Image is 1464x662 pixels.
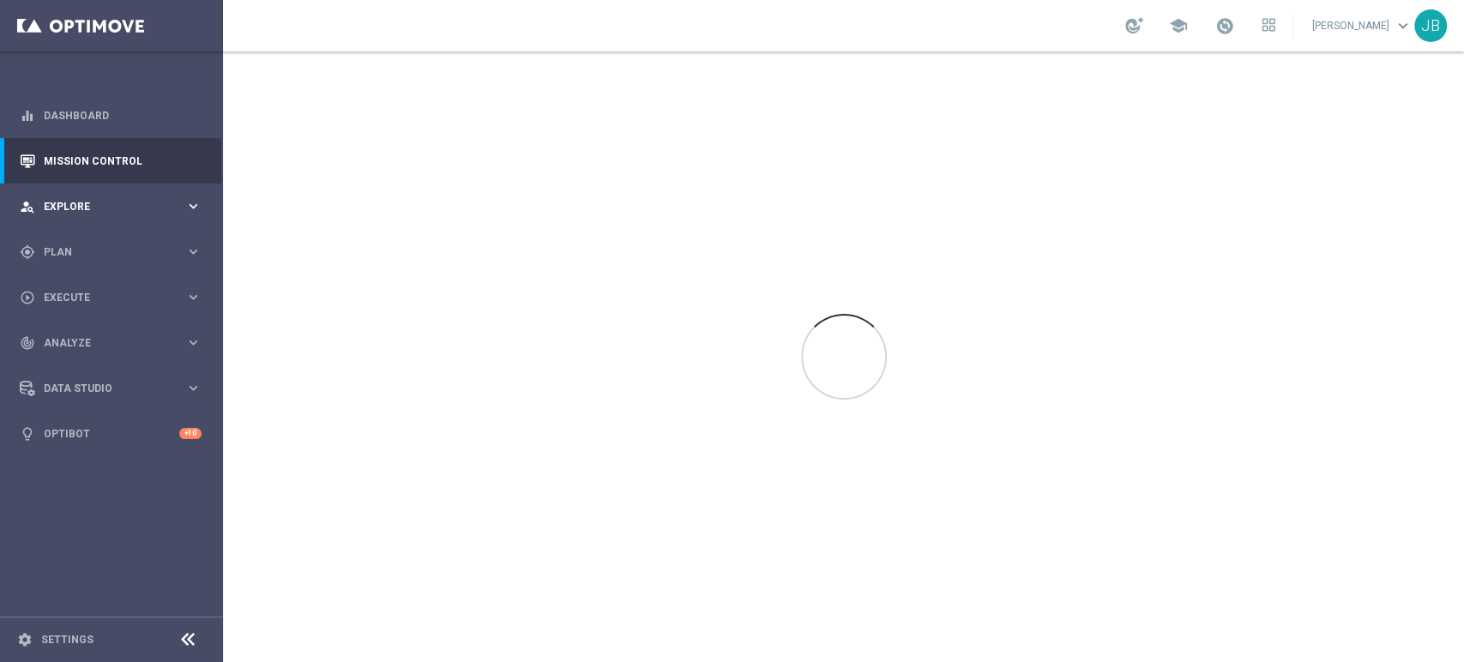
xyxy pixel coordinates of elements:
[44,202,185,212] span: Explore
[20,93,202,138] div: Dashboard
[41,635,93,645] a: Settings
[19,336,202,350] button: track_changes Analyze keyboard_arrow_right
[185,289,202,305] i: keyboard_arrow_right
[19,291,202,304] button: play_circle_outline Execute keyboard_arrow_right
[185,198,202,214] i: keyboard_arrow_right
[20,199,185,214] div: Explore
[1310,13,1414,39] a: [PERSON_NAME]keyboard_arrow_down
[20,244,35,260] i: gps_fixed
[44,138,202,184] a: Mission Control
[1414,9,1447,42] div: JB
[20,335,185,351] div: Analyze
[20,108,35,123] i: equalizer
[1169,16,1188,35] span: school
[17,632,33,647] i: settings
[44,292,185,303] span: Execute
[19,245,202,259] button: gps_fixed Plan keyboard_arrow_right
[185,380,202,396] i: keyboard_arrow_right
[20,381,185,396] div: Data Studio
[44,411,179,456] a: Optibot
[20,290,35,305] i: play_circle_outline
[20,335,35,351] i: track_changes
[19,382,202,395] button: Data Studio keyboard_arrow_right
[179,428,202,439] div: +10
[44,247,185,257] span: Plan
[19,154,202,168] button: Mission Control
[20,426,35,442] i: lightbulb
[20,411,202,456] div: Optibot
[20,199,35,214] i: person_search
[44,93,202,138] a: Dashboard
[185,244,202,260] i: keyboard_arrow_right
[19,200,202,214] button: person_search Explore keyboard_arrow_right
[20,290,185,305] div: Execute
[19,427,202,441] button: lightbulb Optibot +10
[185,334,202,351] i: keyboard_arrow_right
[20,138,202,184] div: Mission Control
[44,338,185,348] span: Analyze
[19,109,202,123] button: equalizer Dashboard
[44,383,185,394] span: Data Studio
[20,244,185,260] div: Plan
[1394,16,1413,35] span: keyboard_arrow_down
